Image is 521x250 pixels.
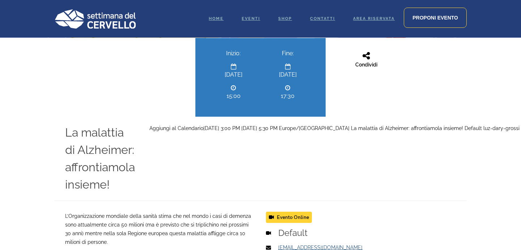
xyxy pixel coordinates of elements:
[212,49,255,58] span: Inizio:
[266,70,309,79] span: [DATE]
[203,125,240,131] span: [DATE] 3:00 PM
[278,226,454,240] h5: Default
[279,125,350,131] span: Europe/[GEOGRAPHIC_DATA]
[266,212,312,223] span: Evento Online
[54,9,136,29] img: Logo
[241,125,278,131] span: [DATE] 5:30 PM
[351,125,463,131] span: La malattia di Alzheimer: affrontiamola insieme!
[465,125,482,131] span: Default
[209,16,224,21] span: Home
[212,92,255,100] span: 15:00
[412,15,458,21] span: Proponi evento
[483,125,520,131] span: luz-dary-grossi
[404,8,467,28] a: Proponi evento
[65,124,135,193] h4: La malattia di Alzheimer: affrontiamola insieme!
[212,70,255,79] span: [DATE]
[266,92,309,100] span: 17:30
[242,16,260,21] span: Eventi
[310,16,335,21] span: Contatti
[278,16,292,21] span: Shop
[65,212,255,246] p: L’Organizzazione mondiale della sanità stima che nel mondo i casi di demenza sono attualmente cir...
[266,49,309,58] span: Fine:
[353,16,395,21] span: Area Riservata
